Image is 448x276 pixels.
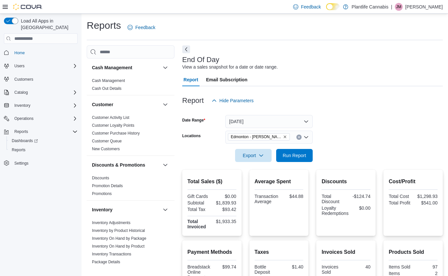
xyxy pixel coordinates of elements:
[9,146,78,154] span: Reports
[389,178,438,186] h2: Cost/Profit
[87,174,174,200] div: Discounts & Promotions
[391,3,392,11] p: |
[12,102,78,109] span: Inventory
[14,63,24,69] span: Users
[92,162,145,168] h3: Discounts & Promotions
[321,194,345,204] div: Total Discount
[92,123,134,128] a: Customer Loyalty Points
[92,162,160,168] button: Discounts & Promotions
[92,139,122,143] a: Customer Queue
[161,64,169,72] button: Cash Management
[213,200,236,205] div: $1,839.93
[396,3,401,11] span: JM
[304,135,309,140] button: Open list of options
[283,152,306,159] span: Run Report
[1,61,80,71] button: Users
[135,24,155,31] span: Feedback
[9,146,28,154] a: Reports
[92,183,123,188] span: Promotion Details
[389,248,438,256] h2: Products Sold
[92,115,129,120] a: Customer Activity List
[92,101,160,108] button: Customer
[301,4,321,10] span: Feedback
[291,0,323,13] a: Feedback
[276,149,313,162] button: Run Report
[12,128,78,136] span: Reports
[92,220,130,225] span: Inventory Adjustments
[12,62,78,70] span: Users
[92,244,144,249] span: Inventory On Hand by Product
[18,18,78,31] span: Load All Apps in [GEOGRAPHIC_DATA]
[92,236,146,241] a: Inventory On Hand by Package
[14,161,28,166] span: Settings
[321,178,370,186] h2: Discounts
[405,3,443,11] p: [PERSON_NAME]
[213,194,236,199] div: $0.00
[161,161,169,169] button: Discounts & Promotions
[225,115,313,128] button: [DATE]
[414,200,438,205] div: $541.00
[209,94,256,107] button: Hide Parameters
[4,45,78,185] nav: Complex example
[235,149,272,162] button: Export
[92,176,109,180] a: Discounts
[12,115,36,122] button: Operations
[92,260,120,264] a: Package Details
[231,134,282,140] span: Edmonton - [PERSON_NAME]
[12,115,78,122] span: Operations
[187,248,236,256] h2: Payment Methods
[347,264,370,269] div: 40
[92,64,132,71] h3: Cash Management
[87,77,174,95] div: Cash Management
[12,48,78,57] span: Home
[228,133,290,140] span: Edmonton - Terra Losa
[255,248,304,256] h2: Taxes
[1,88,80,97] button: Catalog
[92,228,145,233] a: Inventory by Product Historical
[92,64,160,71] button: Cash Management
[12,75,36,83] a: Customers
[92,101,113,108] h3: Customer
[1,158,80,168] button: Settings
[219,97,254,104] span: Hide Parameters
[414,264,438,269] div: 97
[1,127,80,136] button: Reports
[125,21,158,34] a: Feedback
[14,50,25,56] span: Home
[92,206,160,213] button: Inventory
[12,159,31,167] a: Settings
[12,128,31,136] button: Reports
[389,194,412,199] div: Total Cost
[12,138,38,143] span: Dashboards
[92,191,112,196] span: Promotions
[13,4,42,10] img: Cova
[92,86,122,91] a: Cash Out Details
[187,200,211,205] div: Subtotal
[281,194,303,199] div: $44.88
[14,129,28,134] span: Reports
[92,206,112,213] h3: Inventory
[12,75,78,83] span: Customers
[14,77,33,82] span: Customers
[87,114,174,155] div: Customer
[389,200,412,205] div: Total Profit
[283,135,287,139] button: Remove Edmonton - Terra Losa from selection in this group
[92,78,125,83] a: Cash Management
[187,194,211,199] div: Gift Cards
[1,101,80,110] button: Inventory
[92,138,122,144] span: Customer Queue
[1,48,80,57] button: Home
[12,62,27,70] button: Users
[321,248,370,256] h2: Invoices Sold
[213,264,236,269] div: $99.74
[182,56,219,64] h3: End Of Day
[9,137,40,145] a: Dashboards
[187,219,206,229] strong: Total Invoiced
